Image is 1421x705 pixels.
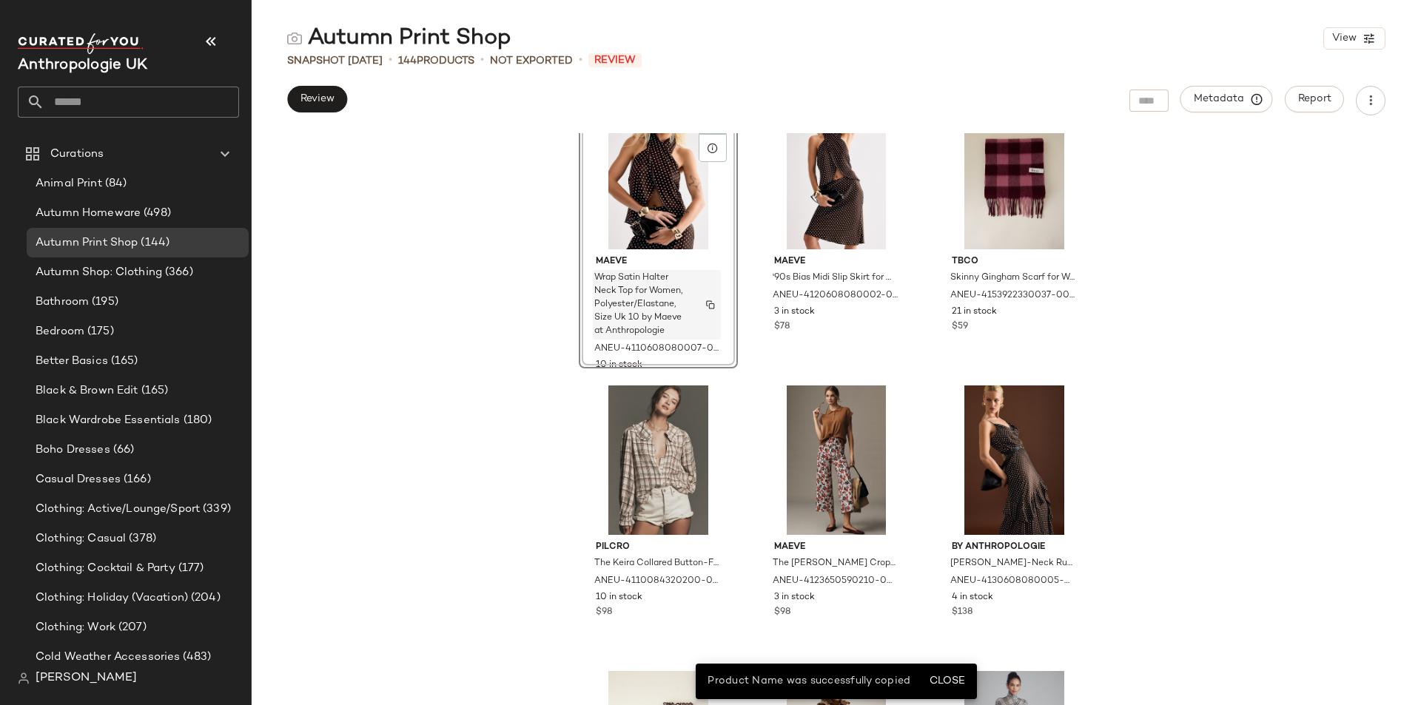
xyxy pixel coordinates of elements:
span: Bedroom [36,323,84,340]
span: (378) [126,530,156,547]
span: Clothing: Active/Lounge/Sport [36,501,200,518]
span: Pilcro [596,541,721,554]
span: (66) [110,442,135,459]
span: ANEU-4130608080005-000-029 [950,575,1075,588]
span: (144) [138,235,169,252]
span: Better Basics [36,353,108,370]
span: 10 in stock [596,591,642,604]
span: 21 in stock [952,306,997,319]
span: View [1331,33,1357,44]
span: (165) [108,353,138,370]
span: Bathroom [36,294,89,311]
span: Snapshot [DATE] [287,53,383,69]
span: Autumn Print Shop [36,235,138,252]
span: Review [588,53,642,67]
span: 3 in stock [774,591,815,604]
img: 4110084320200_020_b [584,385,733,535]
span: ANEU-4110084320200-000-020 [594,575,719,588]
span: Wrap Satin Halter Neck Top for Women, Polyester/Elastane, Size Uk 10 by Maeve at Anthropologie [594,271,691,338]
span: Animal Print [36,175,102,192]
button: Review [287,86,347,112]
img: 4130608080005_029_e25 [940,385,1089,535]
span: TBCo [952,255,1077,269]
span: Cold Weather Accessories [36,649,180,666]
span: Autumn Homeware [36,205,141,222]
span: (204) [188,590,221,607]
span: • [480,52,484,70]
span: $78 [774,320,790,334]
span: Maeve [774,255,899,269]
span: Autumn Shop: Clothing [36,264,162,281]
span: Maeve [774,541,899,554]
span: Skinny Gingham Scarf for Women in Purple, Wool by TBCo at Anthropologie [950,271,1075,285]
span: (84) [102,175,127,192]
span: Not Exported [490,53,573,69]
span: Clothing: Cocktail & Party [36,560,175,577]
span: Metadata [1193,92,1260,106]
span: (366) [162,264,193,281]
span: (180) [181,412,212,429]
img: cfy_white_logo.C9jOOHJF.svg [18,33,144,54]
span: (339) [200,501,231,518]
span: Current Company Name [18,58,147,73]
span: (165) [138,382,169,399]
span: (483) [180,649,211,666]
span: (195) [89,294,118,311]
span: Close [928,675,964,687]
span: (498) [141,205,171,222]
span: [PERSON_NAME] [36,669,137,687]
img: svg%3e [18,672,30,684]
button: Report [1285,86,1344,112]
span: $98 [596,606,612,619]
span: Clothing: Work [36,619,115,636]
span: Black & Brown Edit [36,382,138,399]
img: svg%3e [706,300,715,309]
span: 144 [398,55,417,67]
span: 3 in stock [774,306,815,319]
button: View [1323,27,1385,50]
span: Report [1297,93,1331,105]
button: Metadata [1180,86,1273,112]
span: Curations [50,146,104,163]
span: 10 in stock [596,359,642,372]
span: [PERSON_NAME]-Neck Ruffle Maxi Dress for Women, Viscose, Size Uk 16 by Anthropologie [950,557,1075,570]
span: Product Name was successfully copied [708,675,910,687]
span: (166) [121,471,151,488]
span: $138 [952,606,972,619]
span: Boho Dresses [36,442,110,459]
img: 4123650590210_065_b [762,385,911,535]
span: 4 in stock [952,591,993,604]
span: Clothing: Holiday (Vacation) [36,590,188,607]
span: The Keira Collared Button-Front Blouse: Long-Sleeve Plaid Edition for Women in Brown, Polyester/V... [594,557,719,570]
div: Autumn Print Shop [287,24,511,53]
span: By Anthropologie [952,541,1077,554]
span: ANEU-4153922330037-000-050 [950,289,1075,303]
span: Review [300,93,335,105]
span: Clothing: Casual [36,530,126,547]
span: $98 [774,606,790,619]
span: $59 [952,320,968,334]
div: Products [398,53,474,69]
span: • [389,52,392,70]
span: • [579,52,582,70]
img: svg%3e [287,31,302,46]
span: (207) [115,619,147,636]
span: '90s Bias Midi Slip Skirt for Women, Polyester/Elastane, Size Uk 14 by Maeve at Anthropologie [773,271,898,285]
span: ANEU-4123650590210-000-065 [773,575,898,588]
span: (175) [84,323,114,340]
span: ANEU-4110608080007-000-029 [594,343,719,356]
button: Close [922,668,970,695]
span: The [PERSON_NAME] Cropped Wide-Leg Trousers: Magic Fabric Edition Pants in Pink, Cotton/Viscose/E... [773,557,898,570]
span: ANEU-4120608080002-000-029 [773,289,898,303]
span: Black Wardrobe Essentials [36,412,181,429]
span: Casual Dresses [36,471,121,488]
span: (177) [175,560,204,577]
